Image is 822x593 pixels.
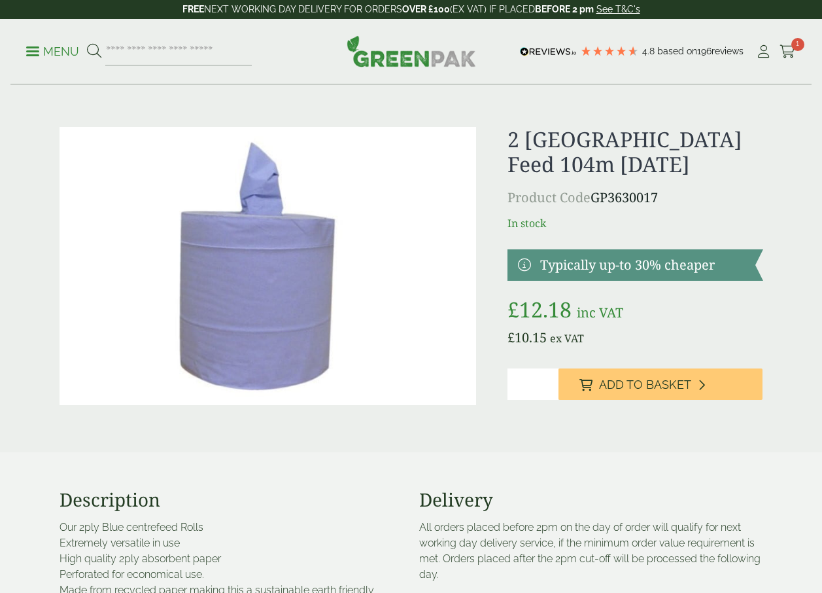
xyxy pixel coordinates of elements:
[755,45,772,58] i: My Account
[558,368,763,400] button: Add to Basket
[599,378,691,392] span: Add to Basket
[507,329,515,346] span: £
[779,45,796,58] i: Cart
[657,46,697,56] span: Based on
[347,35,476,67] img: GreenPak Supplies
[535,4,594,14] strong: BEFORE 2 pm
[419,489,763,511] h3: Delivery
[697,46,711,56] span: 196
[507,188,763,207] p: GP3630017
[642,46,657,56] span: 4.8
[507,295,519,323] span: £
[507,189,591,206] span: Product Code
[577,304,623,321] span: inc VAT
[402,4,450,14] strong: OVER £100
[550,331,584,346] span: ex VAT
[182,4,204,14] strong: FREE
[60,489,403,511] h3: Description
[26,44,79,60] p: Menu
[507,127,763,177] h1: 2 [GEOGRAPHIC_DATA] Feed 104m [DATE]
[507,295,572,323] bdi: 12.18
[520,47,577,56] img: REVIEWS.io
[711,46,744,56] span: reviews
[791,38,804,51] span: 1
[419,520,763,583] p: All orders placed before 2pm on the day of order will qualify for next working day delivery servi...
[596,4,640,14] a: See T&C's
[60,127,476,405] img: 3630017 2 Ply Blue Centre Feed 104m
[26,44,79,57] a: Menu
[779,42,796,62] a: 1
[507,215,763,231] p: In stock
[580,45,639,57] div: 4.79 Stars
[507,329,547,346] bdi: 10.15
